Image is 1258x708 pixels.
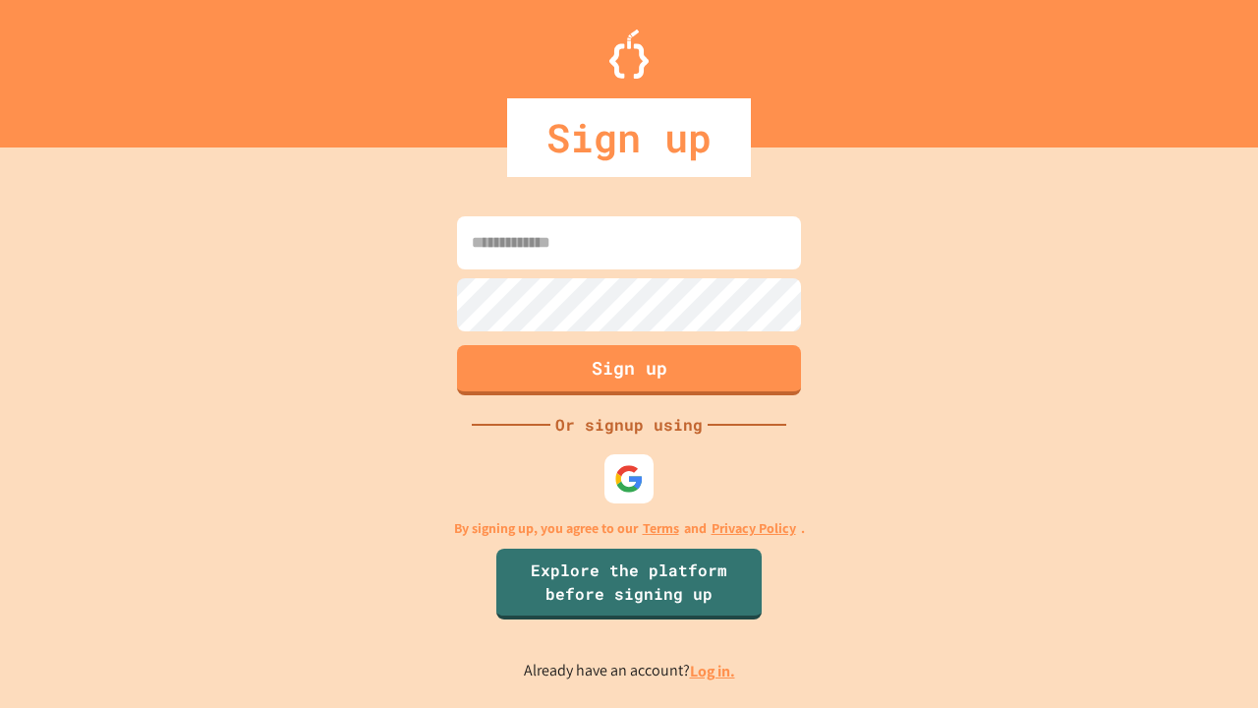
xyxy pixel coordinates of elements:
[507,98,751,177] div: Sign up
[643,518,679,539] a: Terms
[712,518,796,539] a: Privacy Policy
[690,661,735,681] a: Log in.
[524,659,735,683] p: Already have an account?
[454,518,805,539] p: By signing up, you agree to our and .
[609,29,649,79] img: Logo.svg
[496,549,762,619] a: Explore the platform before signing up
[457,345,801,395] button: Sign up
[614,464,644,494] img: google-icon.svg
[550,413,708,437] div: Or signup using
